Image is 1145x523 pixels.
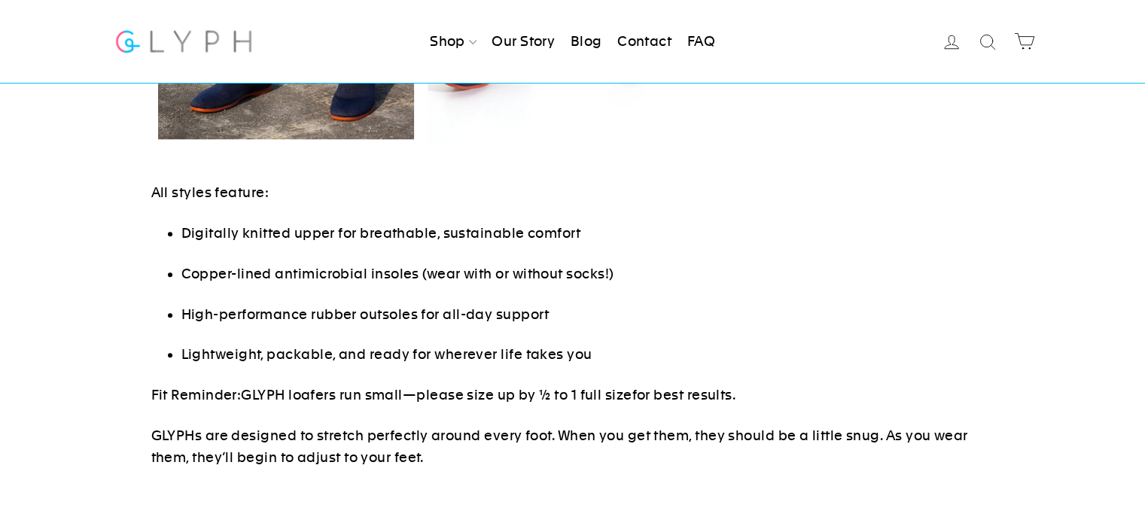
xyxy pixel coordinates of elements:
ul: Primary [424,25,721,58]
a: Shop [424,25,483,58]
a: Blog [565,25,608,58]
a: Contact [611,25,678,58]
span: GLYPH loafers run small— [241,387,416,403]
a: Our Story [486,25,561,58]
span: for best results. [632,387,735,403]
span: please size up by ½ to 1 full size [416,387,632,403]
img: Glyph [114,21,254,61]
span: Fit Reminder: [151,387,242,403]
span: High-performance rubber outsoles for all-day support [181,306,549,322]
span: Copper-lined antimicrobial insoles (wear with or without socks!) [181,266,614,281]
span: Lightweight, packable, and ready for wherever life takes you [181,346,592,362]
a: FAQ [681,25,721,58]
span: All styles feature: [151,184,270,200]
span: GLYPHs are designed to stretch perfectly around every foot. When you get them, they should be a l... [151,427,968,465]
span: Digitally knitted upper for breathable, sustainable comfort [181,225,581,241]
